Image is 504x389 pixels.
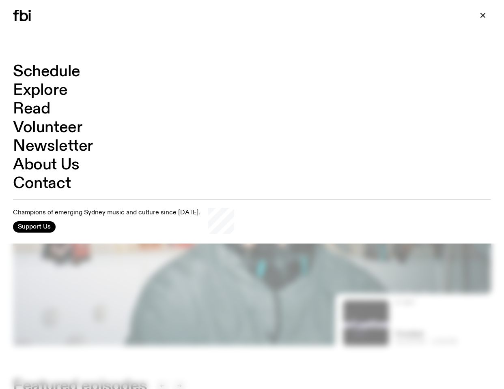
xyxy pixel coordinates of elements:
p: Champions of emerging Sydney music and culture since [DATE]. [13,209,200,217]
a: About Us [13,157,80,173]
span: Support Us [18,223,51,231]
a: Contact [13,176,71,191]
a: Explore [13,83,67,98]
a: Read [13,101,50,117]
a: Volunteer [13,120,82,135]
a: Schedule [13,64,80,79]
button: Support Us [13,221,56,233]
a: Newsletter [13,139,93,154]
